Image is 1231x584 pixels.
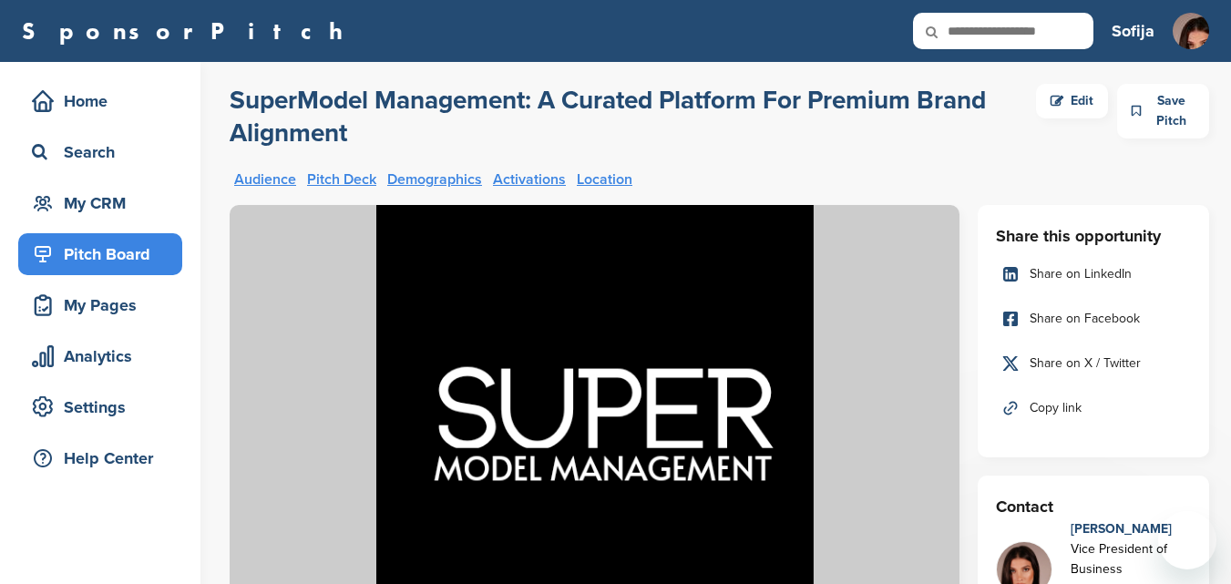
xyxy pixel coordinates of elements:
[996,300,1191,338] a: Share on Facebook
[230,84,1036,149] a: SuperModel Management: A Curated Platform For Premium Brand Alignment
[1112,18,1154,44] h3: Sofija
[577,172,632,187] a: Location
[18,233,182,275] a: Pitch Board
[27,187,182,220] div: My CRM
[27,340,182,373] div: Analytics
[996,344,1191,383] a: Share on X / Twitter
[27,289,182,322] div: My Pages
[18,182,182,224] a: My CRM
[27,136,182,169] div: Search
[22,19,354,43] a: SponsorPitch
[18,335,182,377] a: Analytics
[234,172,296,187] a: Audience
[1071,519,1191,539] div: [PERSON_NAME]
[1030,309,1140,329] span: Share on Facebook
[1036,84,1108,149] a: Edit
[1036,84,1108,118] div: Edit
[996,223,1191,249] h3: Share this opportunity
[27,442,182,475] div: Help Center
[1158,511,1216,569] iframe: Button to launch messaging window
[27,391,182,424] div: Settings
[18,80,182,122] a: Home
[307,172,376,187] a: Pitch Deck
[18,284,182,326] a: My Pages
[18,131,182,173] a: Search
[27,85,182,118] div: Home
[18,437,182,479] a: Help Center
[1112,11,1154,51] a: Sofija
[27,238,182,271] div: Pitch Board
[18,386,182,428] a: Settings
[996,494,1191,519] h3: Contact
[996,389,1191,427] a: Copy link
[996,255,1191,293] a: Share on LinkedIn
[387,172,482,187] a: Demographics
[493,172,566,187] a: Activations
[1030,264,1132,284] span: Share on LinkedIn
[1030,353,1141,374] span: Share on X / Twitter
[1117,84,1209,138] div: Save Pitch
[1030,398,1082,418] span: Copy link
